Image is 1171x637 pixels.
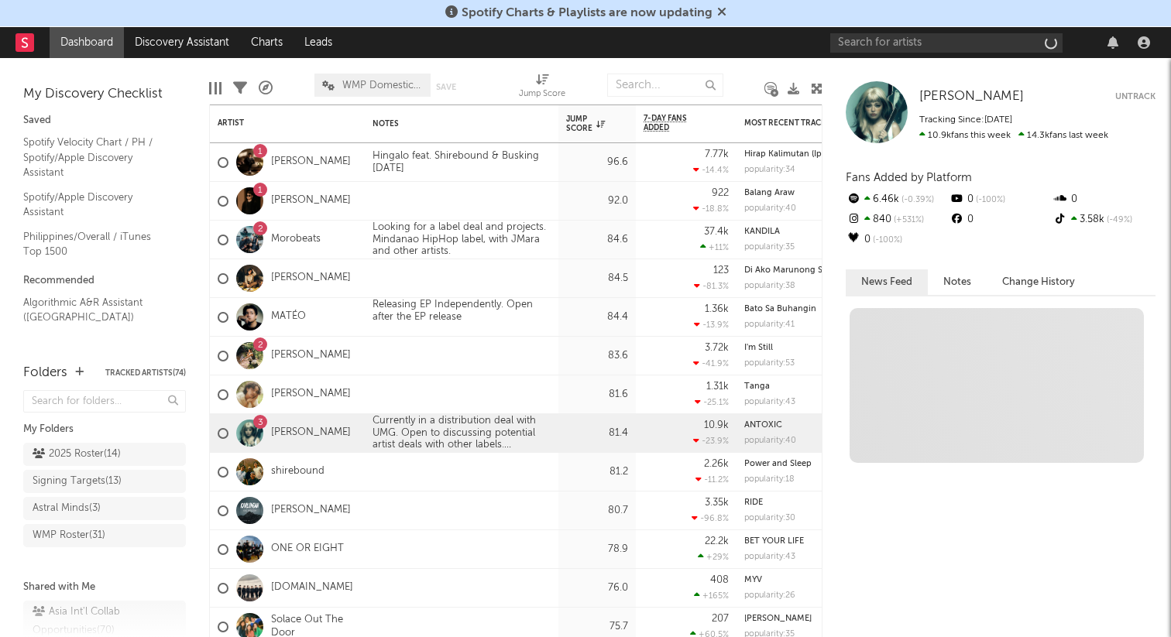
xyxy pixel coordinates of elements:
[891,216,924,224] span: +531 %
[705,343,729,353] div: 3.72k
[744,189,795,197] a: Balang Araw
[713,265,729,276] div: 123
[566,579,628,598] div: 76.0
[566,502,628,520] div: 80.7
[233,66,247,111] div: Filters
[566,115,605,133] div: Jump Score
[744,189,884,197] div: Balang Araw
[919,115,1012,125] span: Tracking Since: [DATE]
[705,536,729,546] div: 22.2k
[693,358,729,368] div: -41.9 %
[271,465,325,478] a: shirebound
[365,415,558,451] div: Currently in a distribution deal with UMG. Open to discussing potential artist deals with other l...
[744,553,795,561] div: popularity: 43
[271,156,351,169] a: [PERSON_NAME]
[744,320,795,329] div: popularity: 41
[694,591,729,601] div: +165 %
[23,578,186,597] div: Shared with Me
[710,575,729,585] div: 408
[744,305,816,313] a: Bato Sa Buhangin
[700,242,729,252] div: +11 %
[23,364,67,382] div: Folders
[846,172,972,183] span: Fans Added by Platform
[519,85,565,104] div: Jump Score
[987,269,1090,295] button: Change History
[744,460,884,468] div: Power and Sleep
[744,150,884,159] div: Hirap Kalimutan (Ipilit Man)
[693,436,729,446] div: -23.9 %
[23,294,170,326] a: Algorithmic A&R Assistant ([GEOGRAPHIC_DATA])
[23,524,186,547] a: WMP Roster(31)
[607,74,723,97] input: Search...
[744,359,795,368] div: popularity: 53
[919,89,1024,104] a: [PERSON_NAME]
[744,204,796,213] div: popularity: 40
[271,504,351,517] a: [PERSON_NAME]
[871,236,902,245] span: -100 %
[744,475,795,484] div: popularity: 18
[744,514,795,522] div: popularity: 30
[209,66,221,111] div: Edit Columns
[704,459,729,469] div: 2.26k
[704,227,729,237] div: 37.4k
[744,591,795,600] div: popularity: 26
[744,576,884,584] div: MYV
[436,83,456,91] button: Save
[365,150,558,174] div: Hingalo feat. Shirebound & Busking [DATE]
[744,498,763,507] a: RIDE
[1115,89,1156,104] button: Untrack
[744,228,780,236] a: KANDILA
[23,334,170,365] a: Spotify Track Velocity Chart / PH
[271,310,306,324] a: MATÉO
[744,460,812,468] a: Power and Sleep
[566,618,628,636] div: 75.7
[23,85,186,104] div: My Discovery Checklist
[846,210,949,230] div: 840
[712,188,729,198] div: 922
[23,390,186,413] input: Search for folders...
[706,382,729,392] div: 1.31k
[566,192,628,211] div: 92.0
[744,437,796,445] div: popularity: 40
[928,269,987,295] button: Notes
[365,299,558,335] div: Releasing EP Independently. Open after the EP release
[744,266,857,275] a: Di Ako Marunong Sumayaw
[830,33,1063,53] input: Search for artists
[744,537,884,546] div: BET YOUR LIFE
[271,388,351,401] a: [PERSON_NAME]
[692,513,729,523] div: -96.8 %
[105,369,186,377] button: Tracked Artists(74)
[33,472,122,491] div: Signing Targets ( 13 )
[949,190,1052,210] div: 0
[271,233,321,246] a: Morobeats
[744,576,762,584] a: MYV
[744,282,795,290] div: popularity: 38
[566,269,628,288] div: 84.5
[744,118,860,128] div: Most Recent Track
[23,189,170,221] a: Spotify/Apple Discovery Assistant
[23,228,170,260] a: Philippines/Overall / iTunes Top 1500
[23,443,186,466] a: 2025 Roster(14)
[50,27,124,58] a: Dashboard
[1053,210,1156,230] div: 3.58k
[271,272,351,285] a: [PERSON_NAME]
[1053,190,1156,210] div: 0
[695,474,729,485] div: -11.2 %
[566,385,628,404] div: 81.6
[744,421,782,430] a: ANTOXIC
[744,243,795,252] div: popularity: 35
[744,166,795,174] div: popularity: 34
[705,149,729,159] div: 7.77k
[949,210,1052,230] div: 0
[33,526,105,545] div: WMP Roster ( 31 )
[744,421,884,430] div: ANTOXIC
[744,398,795,406] div: popularity: 43
[566,231,628,249] div: 84.6
[744,498,884,507] div: RIDE
[744,150,854,159] a: Hirap Kalimutan (Ipilit Man)
[846,190,949,210] div: 6.46k
[705,304,729,314] div: 1.36k
[744,615,884,623] div: Oras Makina
[695,397,729,407] div: -25.1 %
[566,463,628,481] div: 81.2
